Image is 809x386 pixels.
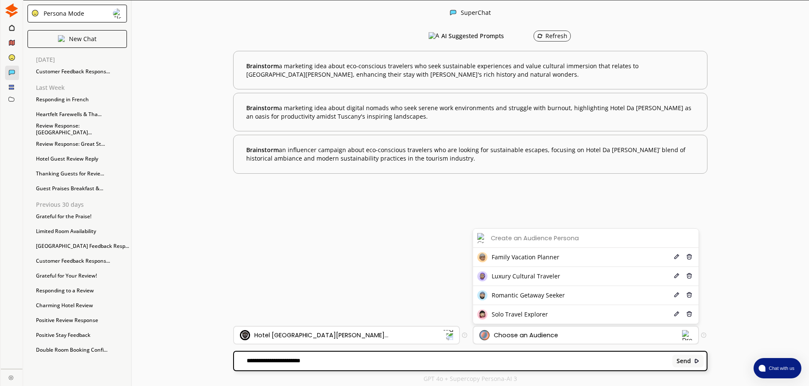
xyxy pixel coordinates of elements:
span: Brainstorm [246,146,279,154]
div: Heartfelt Farewells & Tha... [32,108,131,121]
p: New Chat [69,36,96,42]
span: Romantic Getaway Seeker [492,292,565,299]
img: Close [8,375,14,380]
p: GPT 4o + Supercopy Persona-AI 3 [424,375,517,382]
img: Edit Icon [674,292,680,298]
div: Responding in French [32,93,131,106]
img: Close [31,9,39,17]
img: Edit Icon [674,273,680,279]
a: Close [1,369,22,384]
div: Hotel Guest Review Reply [32,153,131,165]
img: Audience Icon [479,330,490,340]
img: Edit Icon [674,254,680,260]
p: [DATE] [36,56,131,63]
img: Delete Icon [686,273,692,279]
div: Grateful for Your Review! [32,269,131,282]
button: atlas-launcher [754,358,801,378]
span: Brainstorm [246,104,279,112]
b: a marketing idea about digital nomads who seek serene work environments and struggle with burnout... [246,104,694,120]
img: Tooltip Icon [701,333,706,338]
p: Last Week [36,84,131,91]
div: [GEOGRAPHIC_DATA] Feedback Resp... [32,240,131,253]
div: Grateful for the Praise! [32,210,131,223]
b: Send [677,358,691,364]
div: Positive Stay Feedback [32,329,131,342]
button: Delete Icon [685,291,694,300]
div: Hotel [GEOGRAPHIC_DATA][PERSON_NAME]... [254,332,388,339]
img: Tooltip Icon [462,333,467,338]
button: Delete Icon [685,253,694,262]
img: Edit Icon [674,311,680,317]
b: a marketing idea about eco-conscious travelers who seek sustainable experiences and value cultura... [246,62,694,78]
div: Customer Feedback Respons... [32,65,131,78]
img: Close [5,3,19,17]
img: Close [113,8,123,19]
div: Double Room Booking Confi... [32,344,131,356]
div: Customer Feedback Respons... [32,255,131,267]
button: Edit Icon [672,272,681,281]
button: Edit Icon [672,310,681,319]
button: Delete Icon [685,310,694,319]
img: AI Suggested Prompts [429,32,439,40]
img: Close [58,35,65,42]
img: Delete Icon [686,254,692,260]
button: Edit Icon [672,291,681,300]
div: SuperChat [461,9,491,17]
div: Responding to Top Reviews [32,358,131,371]
div: Limited Room Availability [32,225,131,238]
div: Create an Audience Persona [491,235,579,242]
img: Dropdown Icon [682,330,692,340]
span: Brainstorm [246,62,279,70]
img: Brand Icon [477,290,487,300]
span: Solo Travel Explorer [492,311,548,318]
img: Refresh [537,33,543,39]
div: Review Response: [GEOGRAPHIC_DATA]... [32,123,131,136]
img: Create Icon [477,233,487,243]
div: Choose an Audience [494,332,558,339]
button: Edit Icon [672,253,681,262]
div: Charming Hotel Review [32,299,131,312]
span: Luxury Cultural Traveler [492,273,560,280]
button: Delete Icon [685,272,694,281]
span: Family Vacation Planner [492,254,559,261]
img: Close [450,9,457,16]
div: Guest Praises Breakfast &... [32,182,131,195]
img: Brand Icon [477,271,487,281]
div: Refresh [537,33,567,39]
div: Persona Mode [41,10,84,17]
span: Chat with us [765,365,796,372]
div: Responding to a Review [32,284,131,297]
img: Brand Icon [477,252,487,262]
div: Review Response: Great St... [32,138,131,150]
div: Thanking Guests for Revie... [32,167,131,180]
img: Dropdown Icon [442,330,453,341]
img: Close [694,358,700,364]
img: Brand Icon [477,309,487,319]
div: Positive Review Response [32,314,131,327]
b: an influencer campaign about eco-conscious travelers who are looking for sustainable escapes, foc... [246,146,694,162]
p: Previous 30 days [36,201,131,208]
img: Brand Icon [240,330,250,340]
h3: AI Suggested Prompts [441,30,504,42]
img: Delete Icon [686,311,692,317]
img: Delete Icon [686,292,692,298]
